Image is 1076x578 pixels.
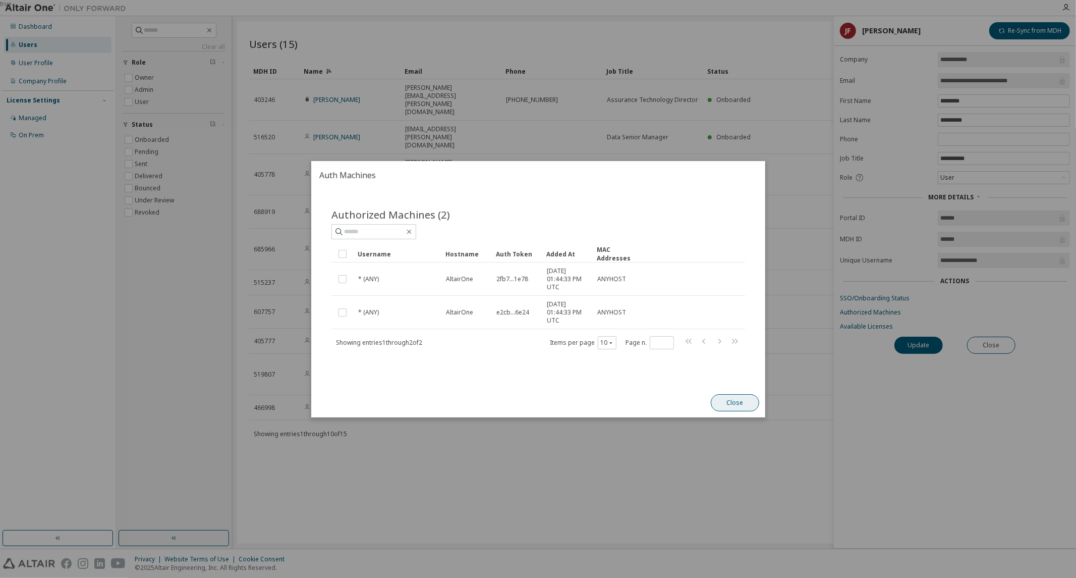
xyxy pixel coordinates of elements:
button: Close [711,394,759,411]
span: AltairOne [446,275,473,283]
div: Added At [546,246,589,262]
span: Showing entries 1 through 2 of 2 [336,338,422,346]
span: ANYHOST [597,275,626,283]
span: Authorized Machines (2) [331,207,450,222]
div: MAC Addresses [597,245,639,262]
span: [DATE] 01:44:33 PM UTC [547,300,588,325]
span: ANYHOST [597,308,626,317]
button: 10 [600,338,614,346]
div: Username [358,246,437,262]
div: Hostname [445,246,488,262]
span: Items per page [550,336,616,349]
span: [DATE] 01:44:33 PM UTC [547,267,588,291]
span: e2cb...6e24 [496,308,529,317]
span: Page n. [626,336,674,349]
span: * (ANY) [358,308,379,317]
div: Auth Token [496,246,538,262]
span: 2fb7...1e78 [496,275,528,283]
span: * (ANY) [358,275,379,283]
h2: Auth Machines [311,161,765,189]
span: AltairOne [446,308,473,317]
